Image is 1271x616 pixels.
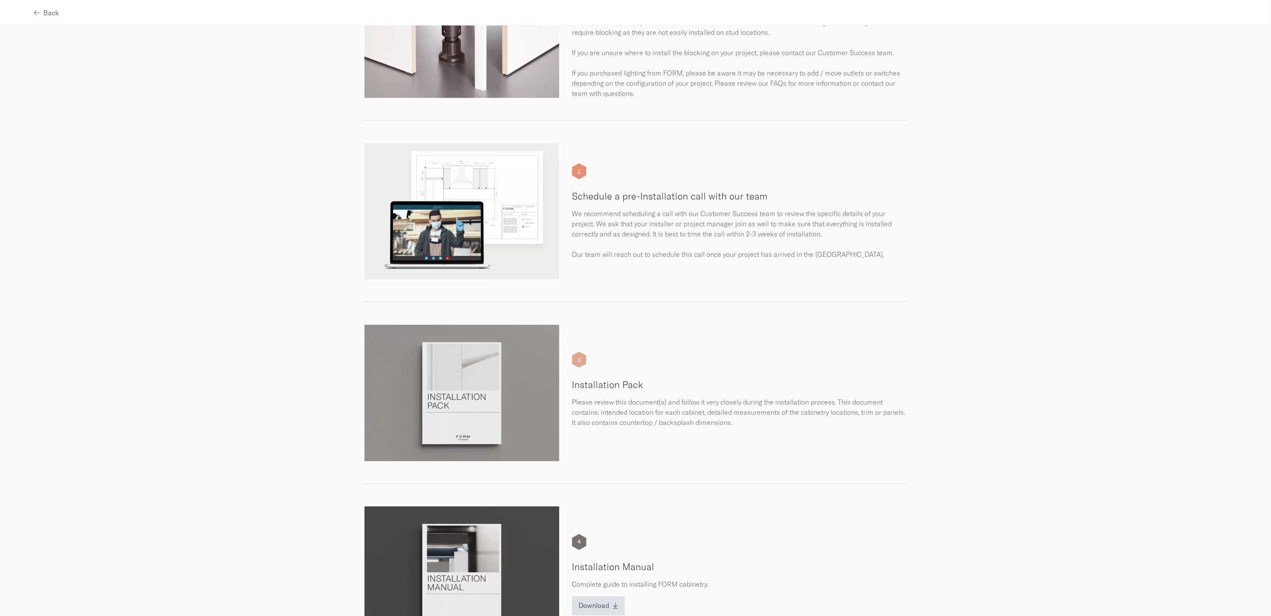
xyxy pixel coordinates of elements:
[43,9,59,16] span: Back
[572,352,587,368] div: 3
[34,3,59,22] button: Back
[572,596,625,616] button: Download
[572,190,908,203] h5: Schedule a pre-Installation call with our team
[572,534,587,550] div: 4
[572,579,908,590] p: Complete guide to installing FORM cabinetry.
[572,163,587,180] div: 2
[572,208,908,259] p: We recommend scheduling a call with our Customer Success team to review the specific details of y...
[572,378,908,391] h5: Installation Pack
[364,142,560,281] img: prepare-installation-02.webp
[572,7,908,98] p: Blocking is required when installing FORM cabinetry in order to provide a safe and secure anchor ...
[572,397,908,428] p: Please review this document(s) and follow it very closely during the installation process. This d...
[579,602,610,609] span: Download
[572,561,908,574] h5: Installation Manual
[364,324,560,462] img: prepare-installation-03.webp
